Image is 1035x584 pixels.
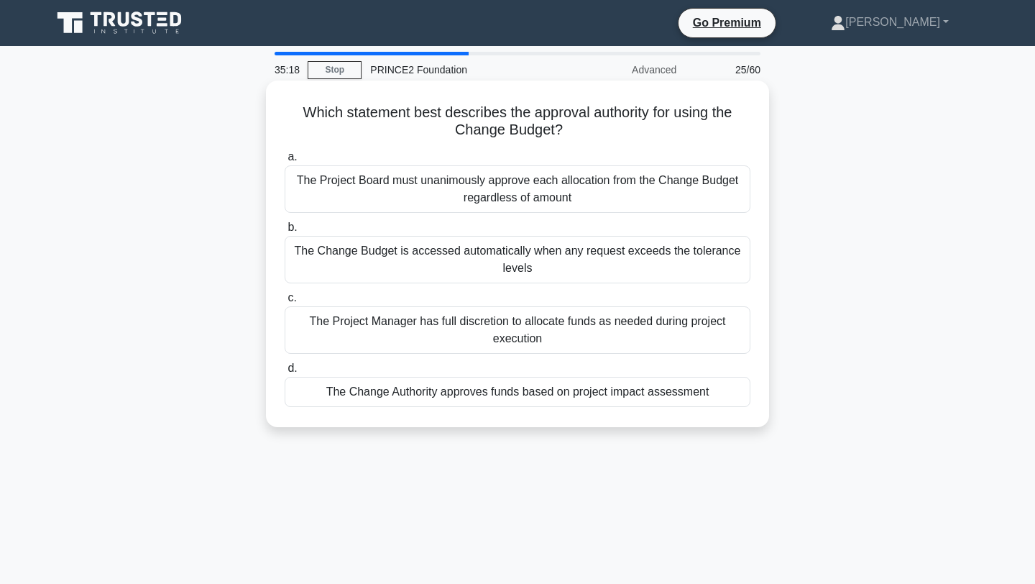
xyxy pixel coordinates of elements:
div: The Project Board must unanimously approve each allocation from the Change Budget regardless of a... [285,165,750,213]
h5: Which statement best describes the approval authority for using the Change Budget? [283,104,752,140]
div: PRINCE2 Foundation [362,55,559,84]
div: The Project Manager has full discretion to allocate funds as needed during project execution [285,306,750,354]
div: 25/60 [685,55,769,84]
a: Stop [308,61,362,79]
div: The Change Authority approves funds based on project impact assessment [285,377,750,407]
span: b. [287,221,297,233]
span: d. [287,362,297,374]
a: [PERSON_NAME] [796,8,983,37]
div: 35:18 [266,55,308,84]
div: Advanced [559,55,685,84]
a: Go Premium [684,14,770,32]
span: a. [287,150,297,163]
div: The Change Budget is accessed automatically when any request exceeds the tolerance levels [285,236,750,283]
span: c. [287,291,296,304]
